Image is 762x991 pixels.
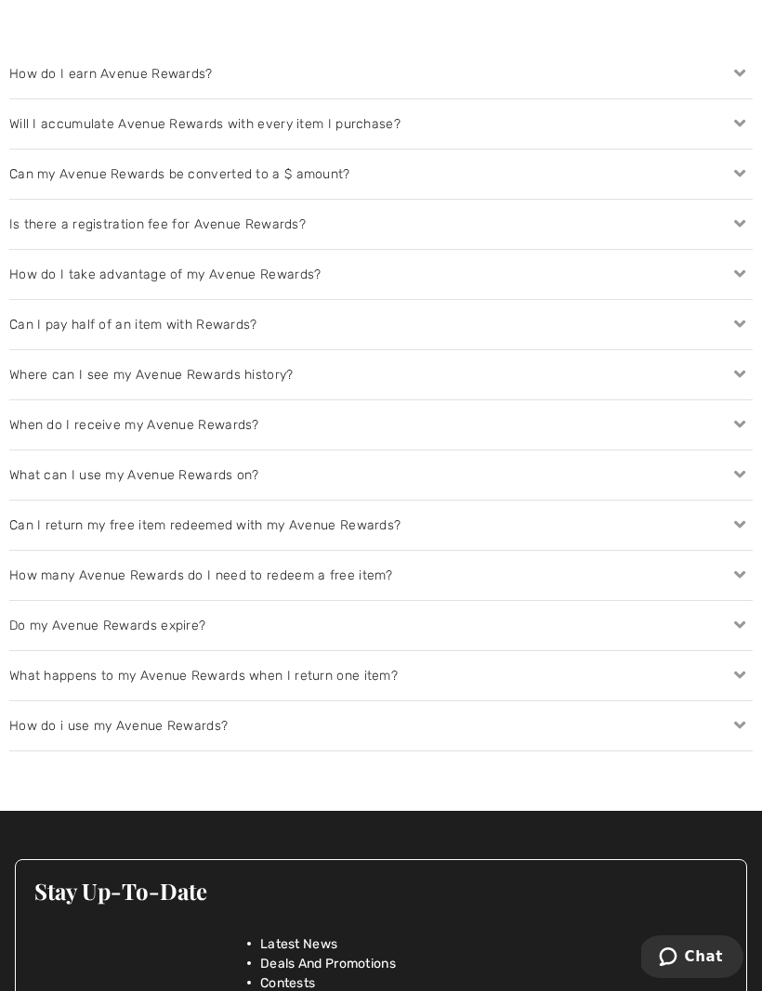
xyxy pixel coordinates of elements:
[9,300,753,349] div: Can I pay half of an item with Rewards?
[9,651,753,700] div: What happens to my Avenue Rewards when I return one item?
[641,935,743,982] iframe: Opens a widget where you can chat to one of our agents
[9,250,753,299] div: How do I take advantage of my Avenue Rewards?
[260,934,337,954] span: Latest News
[15,770,130,980] iframe: Small video preview of a live video
[9,99,753,149] div: Will I accumulate Avenue Rewards with every item I purchase?
[9,701,753,750] div: How do i use my Avenue Rewards?
[9,400,753,450] div: When do I receive my Avenue Rewards?
[9,450,753,500] div: What can I use my Avenue Rewards on?
[9,551,753,600] div: How many Avenue Rewards do I need to redeem a free item?
[9,350,753,399] div: Where can I see my Avenue Rewards history?
[34,879,728,903] h3: Stay Up-To-Date
[9,200,753,249] div: Is there a registration fee for Avenue Rewards?
[9,601,753,650] div: Do my Avenue Rewards expire?
[9,49,753,98] div: How do I earn Avenue Rewards?
[9,501,753,550] div: Can I return my free item redeemed with my Avenue Rewards?
[9,150,753,199] div: Can my Avenue Rewards be converted to a $ amount?
[260,954,396,973] span: Deals And Promotions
